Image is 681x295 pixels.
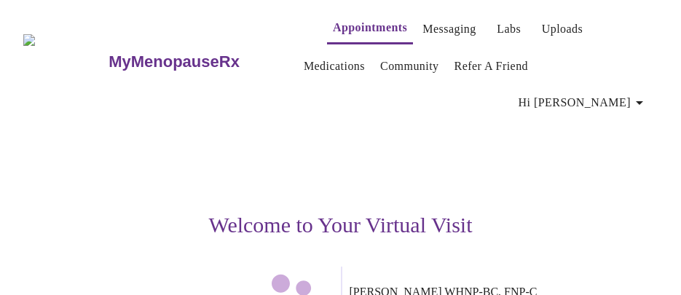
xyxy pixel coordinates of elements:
[513,88,654,117] button: Hi [PERSON_NAME]
[449,52,535,81] button: Refer a Friend
[327,13,413,44] button: Appointments
[304,56,365,76] a: Medications
[454,56,529,76] a: Refer a Friend
[109,52,240,71] h3: MyMenopauseRx
[497,19,521,39] a: Labs
[542,19,583,39] a: Uploads
[298,52,371,81] button: Medications
[519,93,648,113] span: Hi [PERSON_NAME]
[417,15,481,44] button: Messaging
[107,36,298,87] a: MyMenopauseRx
[23,213,658,237] h3: Welcome to Your Virtual Visit
[536,15,589,44] button: Uploads
[23,34,107,89] img: MyMenopauseRx Logo
[333,17,407,38] a: Appointments
[422,19,476,39] a: Messaging
[374,52,445,81] button: Community
[380,56,439,76] a: Community
[486,15,532,44] button: Labs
